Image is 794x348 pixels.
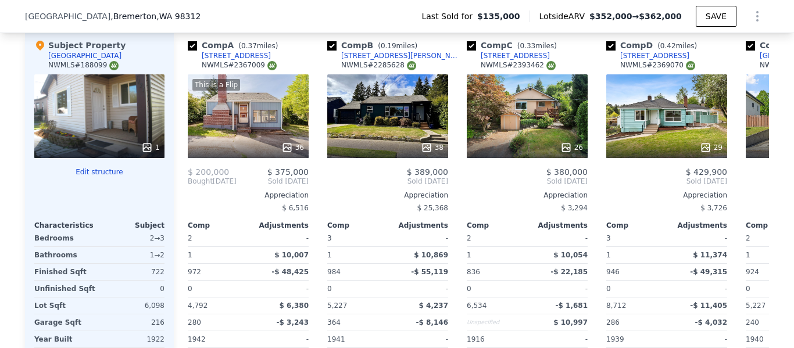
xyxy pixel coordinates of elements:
span: $362,000 [639,12,682,21]
span: 972 [188,268,201,276]
span: 0.37 [241,42,257,50]
span: 240 [746,318,759,327]
div: 1939 [606,331,664,347]
div: NWMLS # 2369070 [620,60,695,70]
div: Comp [606,221,667,230]
div: [STREET_ADDRESS] [620,51,689,60]
div: - [390,230,448,246]
img: NWMLS Logo [546,61,556,70]
span: , Bremerton [110,10,201,22]
span: 5,227 [746,302,766,310]
div: Comp D [606,40,702,51]
span: $ 380,000 [546,167,588,177]
span: -$ 55,119 [411,268,448,276]
div: [STREET_ADDRESS][PERSON_NAME] [341,51,462,60]
div: - [530,230,588,246]
span: Sold [DATE] [606,177,727,186]
div: - [669,331,727,347]
img: NWMLS Logo [686,61,695,70]
div: [DATE] [188,177,237,186]
span: Lotside ARV [539,10,589,22]
div: [STREET_ADDRESS] [481,51,550,60]
div: 1 [188,247,246,263]
span: 6,534 [467,302,487,310]
div: 1 [141,142,160,153]
span: $ 10,869 [414,251,448,259]
span: -$ 11,405 [690,302,727,310]
div: - [669,230,727,246]
div: 1942 [188,331,246,347]
button: Show Options [746,5,769,28]
div: - [251,230,309,246]
div: Subject [99,221,164,230]
div: Adjustments [248,221,309,230]
span: 3 [327,234,332,242]
div: - [251,281,309,297]
span: Last Sold for [421,10,477,22]
span: $ 11,374 [693,251,727,259]
span: → [589,10,682,22]
span: ( miles) [373,42,422,50]
span: $ 3,294 [561,204,588,212]
button: Edit structure [34,167,164,177]
span: Sold [DATE] [327,177,448,186]
div: Adjustments [667,221,727,230]
span: 984 [327,268,341,276]
span: 0 [467,285,471,293]
div: NWMLS # 2285628 [341,60,416,70]
span: ( miles) [234,42,282,50]
div: Finished Sqft [34,264,97,280]
div: - [390,331,448,347]
div: Appreciation [467,191,588,200]
span: , WA 98312 [156,12,201,21]
div: Appreciation [606,191,727,200]
span: -$ 48,425 [271,268,309,276]
div: - [251,331,309,347]
span: [GEOGRAPHIC_DATA] [25,10,110,22]
span: 4,792 [188,302,208,310]
div: NWMLS # 188099 [48,60,119,70]
div: Garage Sqft [34,314,97,331]
span: -$ 1,681 [556,302,588,310]
div: Comp C [467,40,561,51]
div: Unfinished Sqft [34,281,97,297]
img: NWMLS Logo [267,61,277,70]
span: 946 [606,268,620,276]
div: - [390,281,448,297]
div: 0 [102,281,164,297]
div: 6,098 [102,297,164,314]
span: $ 4,237 [419,302,448,310]
span: $ 10,054 [553,251,588,259]
span: 3 [606,234,611,242]
span: -$ 4,032 [695,318,727,327]
img: NWMLS Logo [407,61,416,70]
div: Comp A [188,40,282,51]
span: 8,712 [606,302,626,310]
div: Characteristics [34,221,99,230]
span: 5,227 [327,302,347,310]
span: 0 [606,285,611,293]
span: 280 [188,318,201,327]
button: SAVE [696,6,736,27]
div: NWMLS # 2367009 [202,60,277,70]
span: Sold [DATE] [237,177,309,186]
div: - [669,281,727,297]
span: $ 200,000 [188,167,229,177]
span: 2 [746,234,750,242]
span: 924 [746,268,759,276]
div: 1 [327,247,385,263]
div: Bedrooms [34,230,97,246]
span: ( miles) [653,42,702,50]
div: [STREET_ADDRESS] [202,51,271,60]
div: This is a Flip [192,79,240,91]
div: 38 [421,142,444,153]
span: $ 6,516 [282,204,309,212]
div: [GEOGRAPHIC_DATA] [48,51,121,60]
span: Sold [DATE] [467,177,588,186]
span: $ 3,726 [700,204,727,212]
span: -$ 8,146 [416,318,448,327]
a: [STREET_ADDRESS] [188,51,271,60]
span: $ 10,997 [553,318,588,327]
span: -$ 22,185 [550,268,588,276]
div: 722 [102,264,164,280]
